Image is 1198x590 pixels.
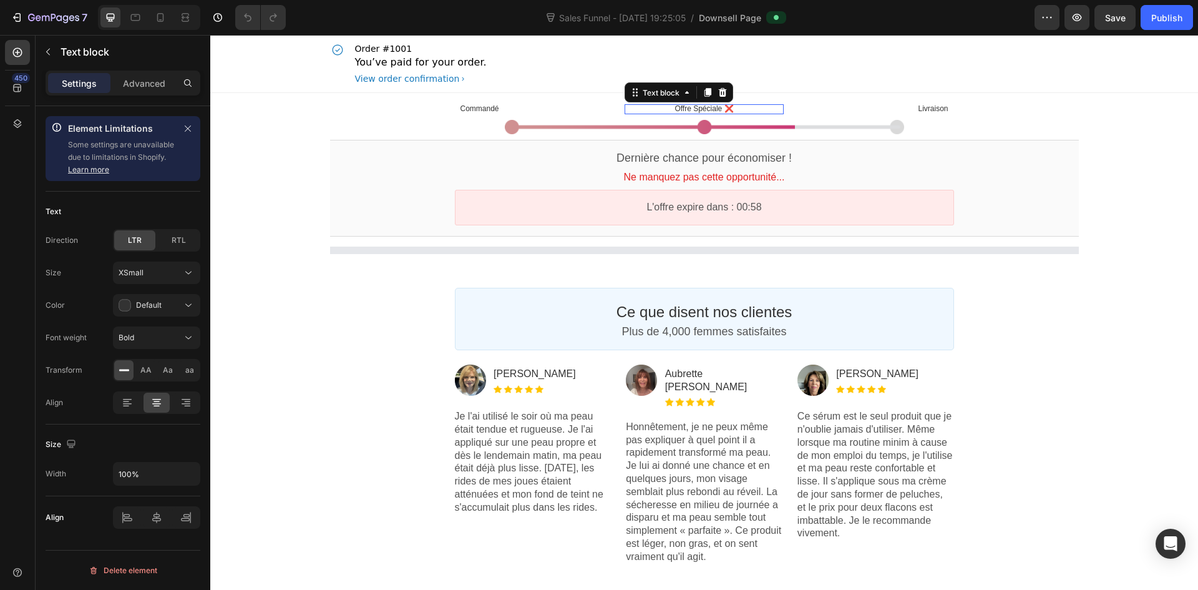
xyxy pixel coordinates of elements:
[46,468,66,479] div: Width
[113,262,200,284] button: XSmall
[128,235,142,246] span: LTR
[46,206,61,217] div: Text
[256,290,733,304] p: Plus de 4,000 femmes satisfaites
[46,512,64,523] div: Align
[256,267,733,287] p: Ce que disent nos clientes
[1105,12,1126,23] span: Save
[283,333,366,346] p: [PERSON_NAME]
[1094,5,1136,30] button: Save
[691,11,694,24] span: /
[245,375,401,479] p: Je l'ai utilisé le soir où ma peau était tendue et rugueuse. Je l'ai appliqué sur une peau propre...
[46,561,200,581] button: Delete element
[5,5,93,30] button: 7
[136,300,162,310] span: Default
[12,73,30,83] div: 450
[578,69,738,79] p: Livraison
[61,44,195,59] p: Text block
[140,365,152,376] span: AA
[455,333,572,359] p: Aubrette [PERSON_NAME]
[414,69,573,79] p: Offre Spéciale ❌
[1156,529,1186,559] div: Open Intercom Messenger
[250,69,409,79] p: Commandé
[163,365,173,376] span: Aa
[119,333,134,342] span: Bold
[235,5,286,30] div: Undo/Redo
[46,436,79,453] div: Size
[68,165,109,174] a: Learn more
[89,563,157,578] div: Delete element
[406,117,582,129] bdo: Dernière chance pour économiser !
[46,267,61,278] div: Size
[46,300,65,311] div: Color
[123,77,165,90] p: Advanced
[46,365,82,376] div: Transform
[626,333,708,346] p: [PERSON_NAME]
[82,10,87,25] p: 7
[172,235,186,246] span: RTL
[416,386,572,529] p: Honnêtement, je ne peux même pas expliquer à quel point il a rapidement transformé ma peau. Je lu...
[46,397,63,408] div: Align
[119,268,144,277] span: XSmall
[113,294,200,317] button: Default
[699,11,761,24] span: Downsell Page
[46,235,78,246] div: Direction
[587,375,744,505] p: Ce sérum est le seul produit que je n'oublie jamais d'utiliser. Même lorsque ma routine minim à c...
[1141,5,1193,30] button: Publish
[62,77,97,90] p: Settings
[210,35,1198,590] iframe: Design area
[436,167,551,177] bdo: L'offre expire dans : 00:58
[1151,11,1182,24] div: Publish
[114,463,200,485] input: Auto
[430,53,472,62] div: Text block
[557,11,688,24] span: Sales Funnel - [DATE] 19:25:05
[68,139,175,176] p: Some settings are unavailable due to limitations in Shopify.
[185,365,194,376] span: aa
[414,137,575,147] bdo: Ne manquez pas cette opportunité...
[68,121,175,136] p: Element Limitations
[46,332,87,343] div: Font weight
[113,327,200,349] button: Bold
